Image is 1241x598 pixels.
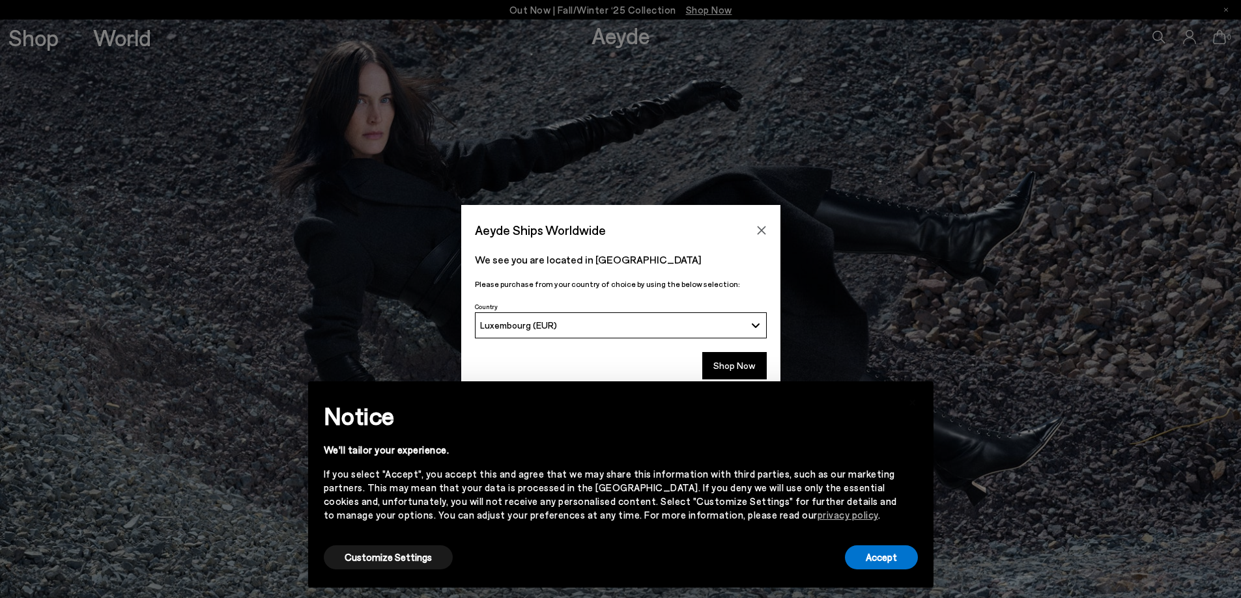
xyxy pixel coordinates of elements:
[475,219,606,241] span: Aeyde Ships Worldwide
[897,385,928,416] button: Close this notice
[818,509,878,521] a: privacy policy
[752,221,771,240] button: Close
[908,391,917,410] span: ×
[480,319,557,331] span: Luxembourg (EUR)
[324,443,897,457] div: We'll tailor your experience.
[845,545,918,569] button: Accept
[324,545,453,569] button: Customize Settings
[324,467,897,522] div: If you select "Accept", you accept this and agree that we may share this information with third p...
[475,278,767,290] p: Please purchase from your country of choice by using the below selection:
[702,352,767,379] button: Shop Now
[324,399,897,433] h2: Notice
[475,303,498,310] span: Country
[475,252,767,267] p: We see you are located in [GEOGRAPHIC_DATA]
